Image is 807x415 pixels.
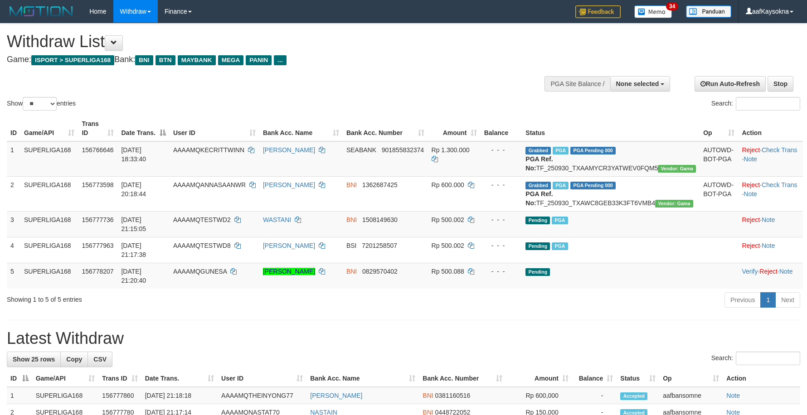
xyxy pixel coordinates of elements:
[484,241,519,250] div: - - -
[738,116,803,141] th: Action
[525,268,550,276] span: Pending
[700,141,738,177] td: AUTOWD-BOT-PGA
[263,242,315,249] a: [PERSON_NAME]
[362,216,398,223] span: Copy 1508149630 to clipboard
[7,97,76,111] label: Show entries
[481,116,522,141] th: Balance
[506,370,572,387] th: Amount: activate to sort column ascending
[346,242,357,249] span: BSI
[738,176,803,211] td: · ·
[7,211,20,237] td: 3
[346,216,357,223] span: BNI
[346,146,376,154] span: SEABANK
[744,190,757,198] a: Note
[736,352,800,365] input: Search:
[711,97,800,111] label: Search:
[572,387,617,404] td: -
[141,370,218,387] th: Date Trans.: activate to sort column ascending
[423,392,433,399] span: BNI
[552,242,568,250] span: Marked by aafmalik
[634,5,672,18] img: Button%20Memo.svg
[700,176,738,211] td: AUTOWD-BOT-PGA
[135,55,153,65] span: BNI
[428,116,481,141] th: Amount: activate to sort column ascending
[686,5,731,18] img: panduan.png
[762,181,797,188] a: Check Trans
[553,147,569,154] span: Marked by aafheankoy
[484,180,519,189] div: - - -
[263,268,315,275] a: [PERSON_NAME]
[23,97,57,111] select: Showentries
[343,116,428,141] th: Bank Acc. Number: activate to sort column ascending
[659,387,723,404] td: aafbansomne
[218,387,306,404] td: AAAAMQTHEINYONG77
[432,146,470,154] span: Rp 1.300.000
[173,146,244,154] span: AAAAMQKECRITTWINN
[762,216,775,223] a: Note
[572,370,617,387] th: Balance: activate to sort column ascending
[121,146,146,163] span: [DATE] 18:33:40
[98,387,141,404] td: 156777860
[659,370,723,387] th: Op: activate to sort column ascending
[20,237,78,263] td: SUPERLIGA168
[432,216,464,223] span: Rp 500.002
[218,370,306,387] th: User ID: activate to sort column ascending
[432,242,464,249] span: Rp 500.002
[382,146,424,154] span: Copy 901855832374 to clipboard
[7,55,529,64] h4: Game: Bank:
[759,268,778,275] a: Reject
[121,181,146,198] span: [DATE] 20:18:44
[484,267,519,276] div: - - -
[93,356,107,363] span: CSV
[362,268,398,275] span: Copy 0829570402 to clipboard
[362,242,397,249] span: Copy 7201258507 to clipboard
[141,387,218,404] td: [DATE] 21:18:18
[432,268,464,275] span: Rp 500.088
[82,268,113,275] span: 156778207
[742,268,758,275] a: Verify
[121,242,146,258] span: [DATE] 21:17:38
[775,292,800,308] a: Next
[742,181,760,188] a: Reject
[525,182,551,189] span: Grabbed
[7,141,20,177] td: 1
[655,200,693,207] span: Vendor URL: https://trx31.1velocity.biz
[346,268,357,275] span: BNI
[435,392,471,399] span: Copy 0381160516 to clipboard
[20,141,78,177] td: SUPERLIGA168
[66,356,82,363] span: Copy
[544,76,610,92] div: PGA Site Balance /
[742,146,760,154] a: Reject
[724,292,761,308] a: Previous
[570,182,616,189] span: PGA Pending
[711,352,800,365] label: Search:
[484,145,519,154] div: - - -
[310,392,362,399] a: [PERSON_NAME]
[170,116,259,141] th: User ID: activate to sort column ascending
[20,176,78,211] td: SUPERLIGA168
[522,176,700,211] td: TF_250930_TXAWC8GEB33K3FT6VMB4
[13,356,55,363] span: Show 25 rows
[736,97,800,111] input: Search:
[156,55,175,65] span: BTN
[522,141,700,177] td: TF_250930_TXAAMYCR3YATWEV0FQM5
[723,370,800,387] th: Action
[7,5,76,18] img: MOTION_logo.png
[20,263,78,289] td: SUPERLIGA168
[570,147,616,154] span: PGA Pending
[82,181,113,188] span: 156773598
[173,242,231,249] span: AAAAMQTESTWD8
[7,291,330,304] div: Showing 1 to 5 of 5 entries
[700,116,738,141] th: Op: activate to sort column ascending
[7,116,20,141] th: ID
[742,242,760,249] a: Reject
[525,190,553,207] b: PGA Ref. No:
[32,370,99,387] th: Game/API: activate to sort column ascending
[762,146,797,154] a: Check Trans
[7,237,20,263] td: 4
[525,242,550,250] span: Pending
[738,211,803,237] td: ·
[121,268,146,284] span: [DATE] 21:20:40
[346,181,357,188] span: BNI
[121,216,146,232] span: [DATE] 21:15:05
